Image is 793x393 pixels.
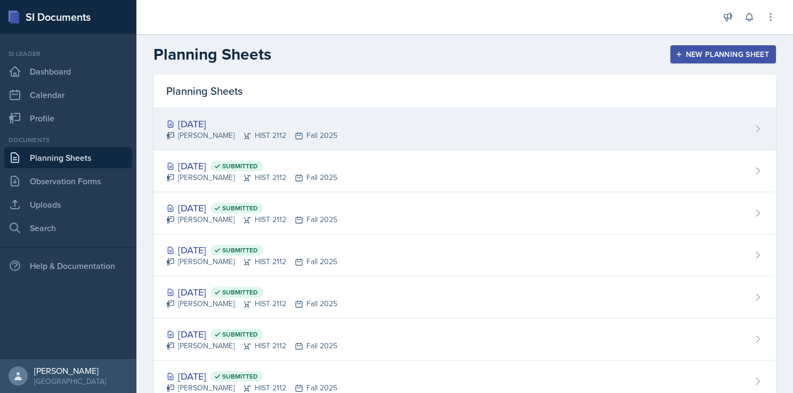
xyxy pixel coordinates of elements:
[166,214,337,225] div: [PERSON_NAME] HIST 2112 Fall 2025
[153,150,776,192] a: [DATE] Submitted [PERSON_NAME]HIST 2112Fall 2025
[166,298,337,309] div: [PERSON_NAME] HIST 2112 Fall 2025
[222,372,258,381] span: Submitted
[166,256,337,267] div: [PERSON_NAME] HIST 2112 Fall 2025
[222,162,258,170] span: Submitted
[166,243,337,257] div: [DATE]
[4,217,132,239] a: Search
[166,327,337,341] div: [DATE]
[222,246,258,255] span: Submitted
[4,135,132,145] div: Documents
[153,234,776,276] a: [DATE] Submitted [PERSON_NAME]HIST 2112Fall 2025
[166,340,337,351] div: [PERSON_NAME] HIST 2112 Fall 2025
[153,75,776,108] div: Planning Sheets
[166,117,337,131] div: [DATE]
[222,204,258,212] span: Submitted
[166,285,337,299] div: [DATE]
[166,172,337,183] div: [PERSON_NAME] HIST 2112 Fall 2025
[677,50,769,59] div: New Planning Sheet
[153,192,776,234] a: [DATE] Submitted [PERSON_NAME]HIST 2112Fall 2025
[153,45,271,64] h2: Planning Sheets
[166,201,337,215] div: [DATE]
[4,194,132,215] a: Uploads
[4,255,132,276] div: Help & Documentation
[4,61,132,82] a: Dashboard
[4,108,132,129] a: Profile
[153,318,776,361] a: [DATE] Submitted [PERSON_NAME]HIST 2112Fall 2025
[4,147,132,168] a: Planning Sheets
[34,365,106,376] div: [PERSON_NAME]
[222,330,258,339] span: Submitted
[222,288,258,297] span: Submitted
[4,49,132,59] div: Si leader
[166,159,337,173] div: [DATE]
[4,170,132,192] a: Observation Forms
[4,84,132,105] a: Calendar
[34,376,106,387] div: [GEOGRAPHIC_DATA]
[670,45,776,63] button: New Planning Sheet
[153,276,776,318] a: [DATE] Submitted [PERSON_NAME]HIST 2112Fall 2025
[166,130,337,141] div: [PERSON_NAME] HIST 2112 Fall 2025
[153,108,776,150] a: [DATE] [PERSON_NAME]HIST 2112Fall 2025
[166,369,337,383] div: [DATE]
